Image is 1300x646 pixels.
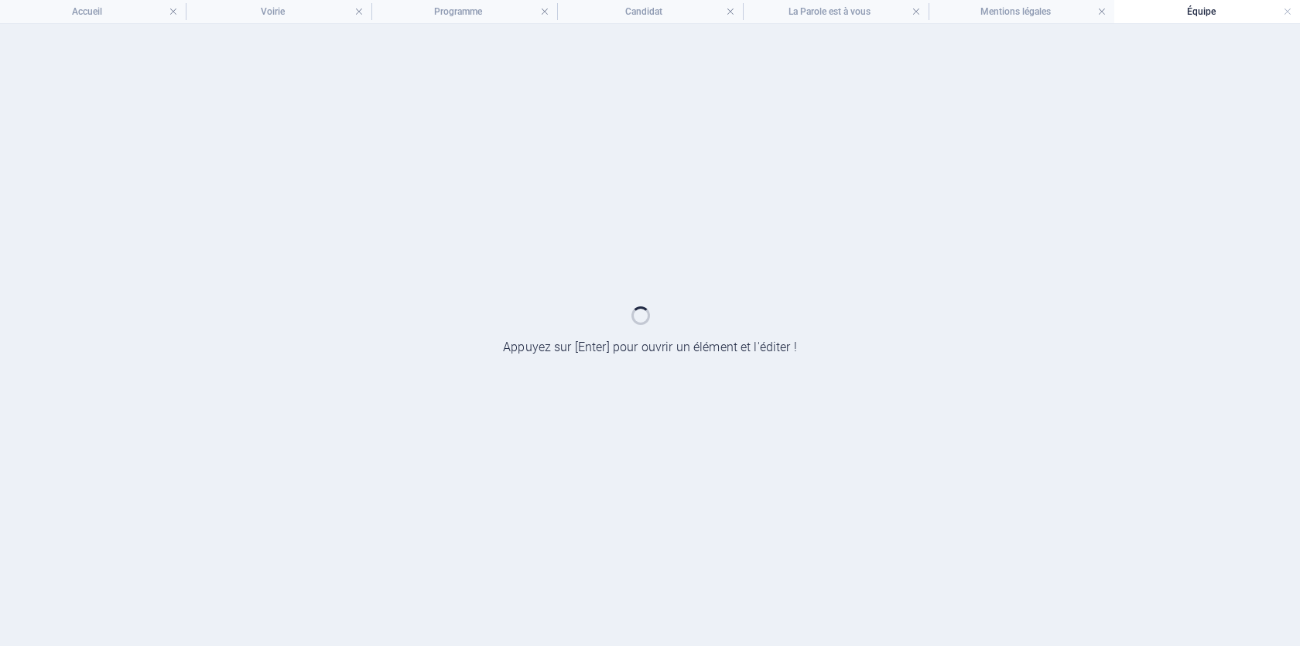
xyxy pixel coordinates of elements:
h4: Candidat [557,3,743,20]
h4: Équipe [1114,3,1300,20]
h4: La Parole est à vous [743,3,929,20]
h4: Mentions légales [929,3,1114,20]
h4: Voirie [186,3,371,20]
h4: Programme [371,3,557,20]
